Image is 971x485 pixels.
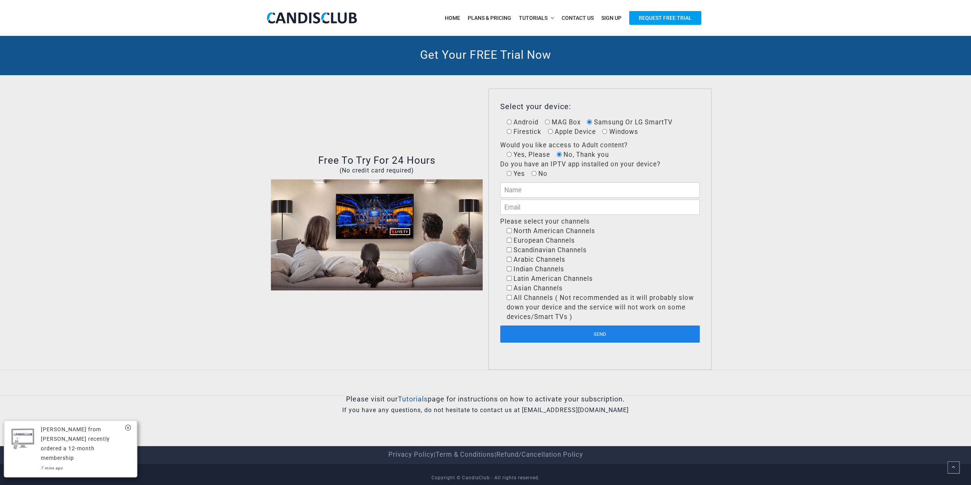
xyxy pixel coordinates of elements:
[388,451,434,458] a: Privacy Policy
[507,257,512,262] input: Arabic Channels
[625,10,705,26] a: Request Free Trial
[557,152,562,157] input: No, Thank you
[346,395,625,403] span: Please visit our page for instructions on how to activate your subscription.
[500,140,700,160] div: Would you like access to Adult content?
[468,15,511,21] span: Plans & Pricing
[536,170,547,177] span: No
[507,295,512,300] input: All Channels ( Not recommended as it will probably slow down your device and the service will not...
[512,246,587,254] span: Scandinavian Channels
[531,171,536,176] input: No
[507,294,694,321] span: All Channels ( Not recommended as it will probably slow down your device and the service will not...
[445,15,460,21] span: Home
[553,128,596,135] span: Apple Device
[512,284,563,292] span: Asian Channels
[266,11,358,24] img: CandisClub
[507,276,512,281] input: Latin American Channels
[512,170,525,177] span: Yes
[500,217,700,322] div: Please select your channels
[562,15,594,21] span: Contact Us
[545,119,550,124] input: MAG Box
[512,227,595,235] span: North American Channels
[512,265,564,273] span: Indian Channels
[496,451,583,458] a: Refund/Cancellation Policy
[512,118,538,126] span: Android
[500,160,700,179] div: Do you have an IPTV app installed on your device?
[562,151,609,158] span: No, Thank you
[512,151,550,158] span: Yes, Please
[342,406,629,414] span: If you have any questions, do not hesitate to contact us at [EMAIL_ADDRESS][DOMAIN_NAME]
[500,102,571,111] span: Select your device:
[558,10,597,26] a: Contact Us
[507,266,512,271] input: Indian Channels
[507,129,512,134] input: Firestick
[507,171,512,176] input: Yes
[340,167,414,174] span: (No credit card required)
[607,128,638,135] span: Windows
[592,118,672,126] span: Samsung Or LG SmartTV
[268,450,703,459] center: | |
[507,228,512,233] input: North American Channels
[507,152,512,157] input: Yes, Please
[507,285,512,290] input: Asian Channels
[515,10,558,26] a: Tutorials
[507,247,512,252] input: Scandinavian Channels
[512,275,593,282] span: Latin American Channels
[512,256,565,263] span: Arabic Channels
[601,15,622,21] span: Sign Up
[500,325,700,343] input: Send
[464,10,515,26] a: Plans & Pricing
[602,129,607,134] input: Windows
[512,237,575,244] span: European Channels
[550,118,581,126] span: MAG Box
[507,119,512,124] input: Android
[262,473,709,482] div: Copyright © CandisClub - All rights reserved.
[398,395,428,403] a: Tutorials
[947,461,960,474] a: Back to top
[8,425,37,452] img: icon.png
[597,10,625,26] a: Sign Up
[629,11,701,25] span: Request Free Trial
[41,466,63,470] small: 7 mins ago
[420,48,551,61] span: Get Your FREE Trial Now
[41,425,118,473] div: [PERSON_NAME] from [PERSON_NAME] recently ordered a 12-month membership
[512,128,541,135] span: Firestick
[441,10,464,26] a: Home
[500,182,700,198] input: Name
[436,451,494,458] a: Term & Conditions
[519,15,547,21] span: Tutorials
[587,119,592,124] input: Samsung Or LG SmartTV
[318,155,435,166] span: Free To Try For 24 Hours
[500,200,700,215] input: Email
[507,238,512,243] input: European Channels
[548,129,553,134] input: Apple Device
[125,425,131,430] img: close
